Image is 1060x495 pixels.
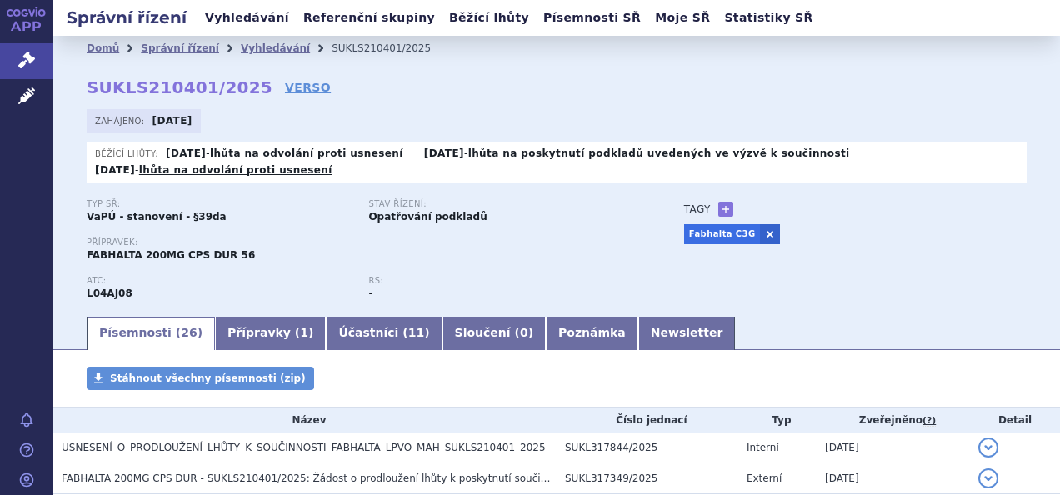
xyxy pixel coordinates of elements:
span: USNESENÍ_O_PRODLOUŽENÍ_LHŮTY_K_SOUČINNOSTI_FABHALTA_LPVO_MAH_SUKLS210401_2025 [62,442,546,453]
a: Newsletter [638,317,736,350]
a: Statistiky SŘ [719,7,817,29]
a: Přípravky (1) [215,317,326,350]
button: detail [978,437,998,457]
a: Správní řízení [141,42,219,54]
span: Zahájeno: [95,114,147,127]
td: [DATE] [817,432,970,463]
a: lhůta na odvolání proti usnesení [210,147,403,159]
a: lhůta na poskytnutí podkladů uvedených ve výzvě k součinnosti [468,147,850,159]
li: SUKLS210401/2025 [332,36,452,61]
a: Sloučení (0) [442,317,546,350]
p: - [95,163,332,177]
p: - [424,147,850,160]
abbr: (?) [922,415,936,427]
strong: VaPÚ - stanovení - §39da [87,211,227,222]
p: ATC: [87,276,352,286]
a: Domů [87,42,119,54]
a: VERSO [285,79,331,96]
strong: [DATE] [95,164,135,176]
span: 0 [520,326,528,339]
strong: IPTAKOPAN [87,287,132,299]
strong: [DATE] [166,147,206,159]
a: lhůta na odvolání proti usnesení [139,164,332,176]
strong: Opatřování podkladů [368,211,487,222]
a: Referenční skupiny [298,7,440,29]
span: 11 [408,326,424,339]
h2: Správní řízení [53,6,200,29]
p: RS: [368,276,633,286]
a: Poznámka [546,317,638,350]
button: detail [978,468,998,488]
span: FABHALTA 200MG CPS DUR 56 [87,249,255,261]
th: Typ [738,407,817,432]
a: Běžící lhůty [444,7,534,29]
a: Písemnosti SŘ [538,7,646,29]
p: Typ SŘ: [87,199,352,209]
strong: SUKLS210401/2025 [87,77,272,97]
td: SUKL317349/2025 [557,463,738,494]
span: Externí [747,472,782,484]
p: Stav řízení: [368,199,633,209]
span: Běžící lhůty: [95,147,162,160]
a: Účastníci (11) [326,317,442,350]
a: + [718,202,733,217]
h3: Tagy [684,199,711,219]
strong: - [368,287,372,299]
td: [DATE] [817,463,970,494]
p: - [166,147,403,160]
th: Název [53,407,557,432]
a: Stáhnout všechny písemnosti (zip) [87,367,314,390]
strong: [DATE] [152,115,192,127]
th: Detail [970,407,1060,432]
th: Zveřejněno [817,407,970,432]
strong: [DATE] [424,147,464,159]
a: Fabhalta C3G [684,224,760,244]
span: Interní [747,442,779,453]
a: Vyhledávání [200,7,294,29]
a: Vyhledávání [241,42,310,54]
td: SUKL317844/2025 [557,432,738,463]
span: Stáhnout všechny písemnosti (zip) [110,372,306,384]
th: Číslo jednací [557,407,738,432]
a: Moje SŘ [650,7,715,29]
span: 1 [300,326,308,339]
span: FABHALTA 200MG CPS DUR - SUKLS210401/2025: Žádost o prodloužení lhůty k poskytnutí součinnosti [62,472,571,484]
a: Písemnosti (26) [87,317,215,350]
p: Přípravek: [87,237,651,247]
span: 26 [181,326,197,339]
